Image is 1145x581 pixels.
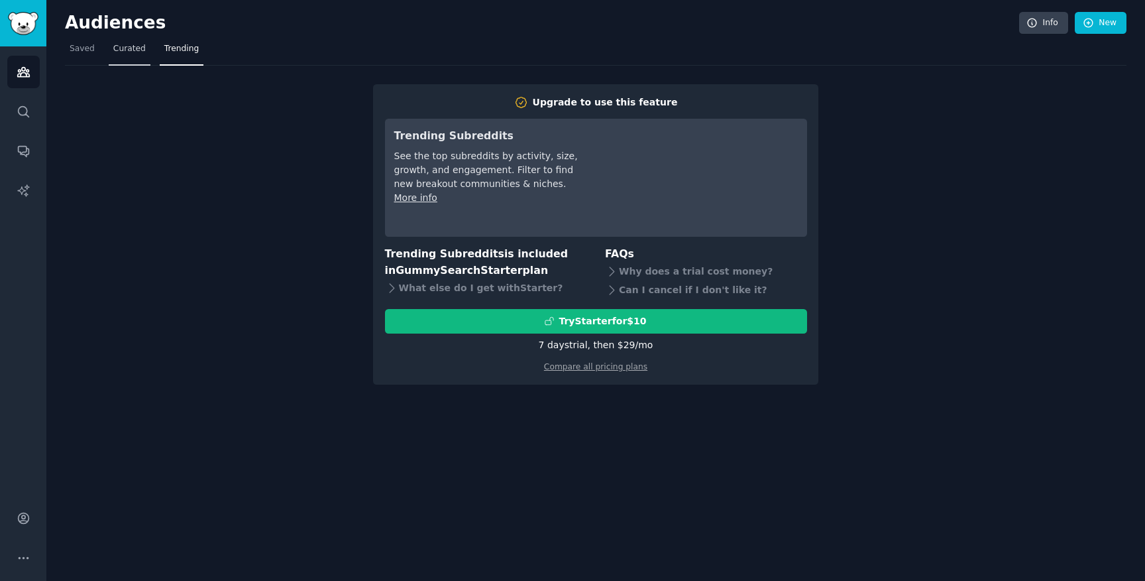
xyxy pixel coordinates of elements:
h3: Trending Subreddits [394,128,580,145]
h3: Trending Subreddits is included in plan [385,246,587,279]
a: New [1075,12,1126,34]
div: Try Starter for $10 [559,314,646,328]
a: Info [1019,12,1068,34]
div: 7 days trial, then $ 29 /mo [539,338,653,352]
img: GummySearch logo [8,12,38,35]
a: Curated [109,38,150,66]
div: Why does a trial cost money? [605,263,807,281]
span: Trending [164,43,199,55]
span: GummySearch Starter [396,264,522,277]
span: Curated [113,43,146,55]
div: What else do I get with Starter ? [385,279,587,297]
div: Can I cancel if I don't like it? [605,281,807,300]
a: More info [394,192,437,203]
button: TryStarterfor$10 [385,309,807,334]
h3: FAQs [605,246,807,263]
a: Compare all pricing plans [544,362,647,371]
a: Saved [65,38,99,66]
iframe: YouTube video player [599,128,798,227]
div: See the top subreddits by activity, size, growth, and engagement. Filter to find new breakout com... [394,149,580,191]
div: Upgrade to use this feature [533,96,678,109]
h2: Audiences [65,13,1019,34]
span: Saved [70,43,95,55]
a: Trending [160,38,203,66]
